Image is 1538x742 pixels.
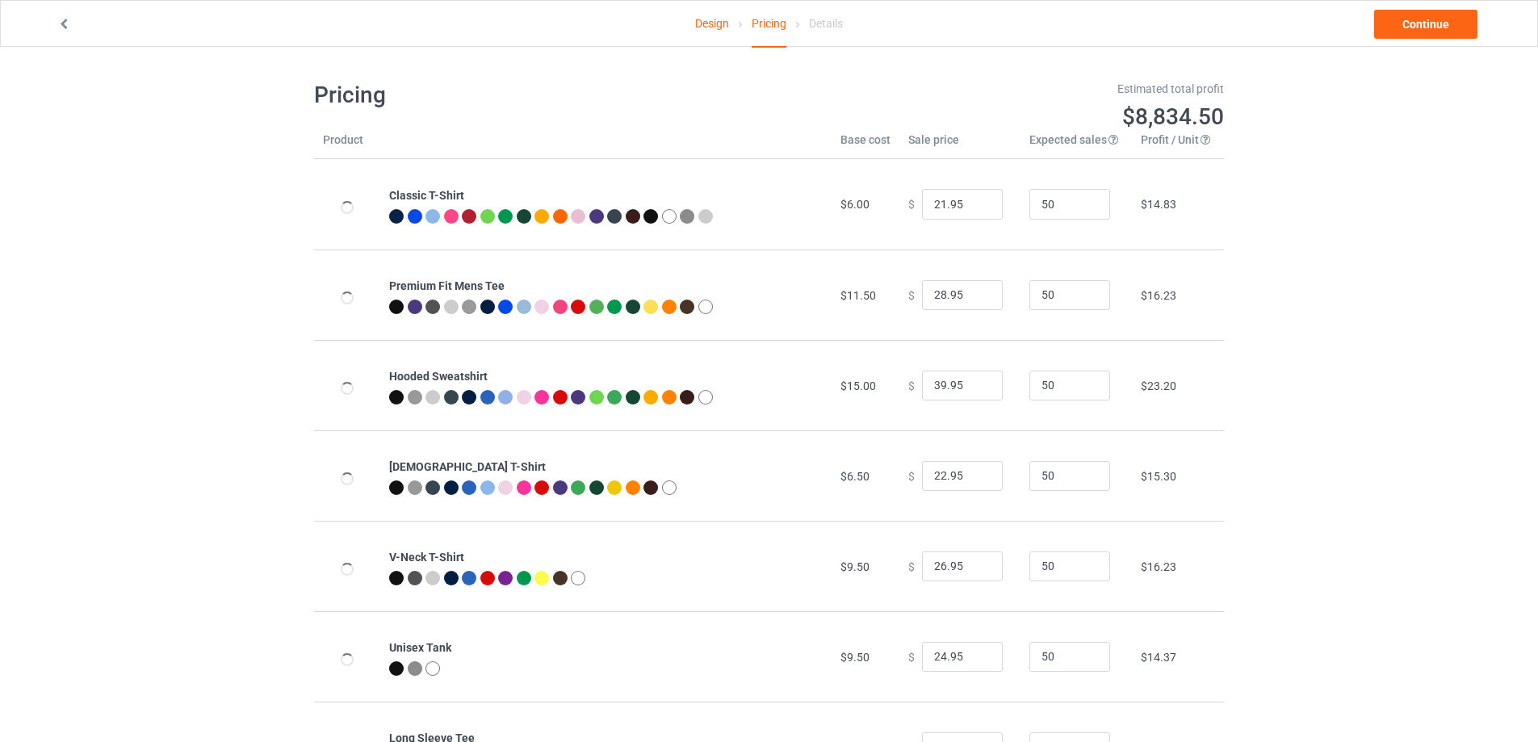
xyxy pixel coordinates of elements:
[809,1,843,46] div: Details
[1020,132,1132,159] th: Expected sales
[1132,132,1224,159] th: Profit / Unit
[1141,470,1176,483] span: $15.30
[389,551,464,564] b: V-Neck T-Shirt
[314,81,758,110] h1: Pricing
[908,469,915,482] span: $
[840,651,870,664] span: $9.50
[695,1,729,46] a: Design
[462,300,476,314] img: heather_texture.png
[832,132,899,159] th: Base cost
[840,560,870,573] span: $9.50
[408,661,422,676] img: heather_texture.png
[908,379,915,392] span: $
[680,209,694,224] img: heather_texture.png
[752,1,786,48] div: Pricing
[389,370,488,383] b: Hooded Sweatshirt
[1374,10,1477,39] a: Continue
[781,81,1225,97] div: Estimated total profit
[840,379,876,392] span: $15.00
[908,650,915,663] span: $
[389,279,505,292] b: Premium Fit Mens Tee
[899,132,1020,159] th: Sale price
[908,198,915,211] span: $
[1122,103,1224,130] span: $8,834.50
[840,198,870,211] span: $6.00
[908,560,915,572] span: $
[908,288,915,301] span: $
[1141,651,1176,664] span: $14.37
[389,460,546,473] b: [DEMOGRAPHIC_DATA] T-Shirt
[389,641,451,654] b: Unisex Tank
[1141,289,1176,302] span: $16.23
[389,189,464,202] b: Classic T-Shirt
[1141,379,1176,392] span: $23.20
[1141,198,1176,211] span: $14.83
[1141,560,1176,573] span: $16.23
[840,470,870,483] span: $6.50
[840,289,876,302] span: $11.50
[314,132,380,159] th: Product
